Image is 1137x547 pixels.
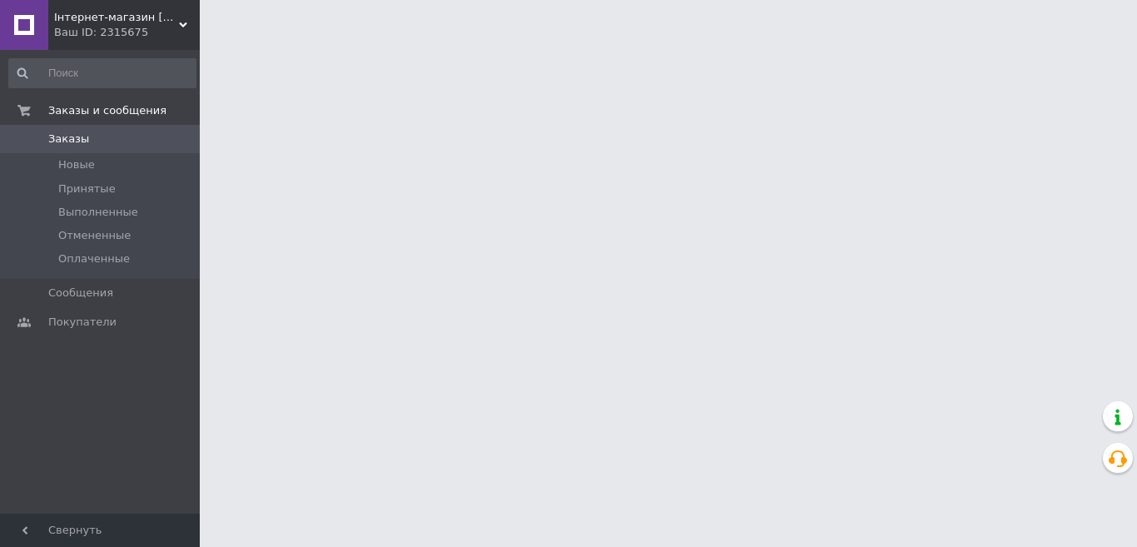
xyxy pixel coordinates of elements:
span: Оплаченные [58,251,130,266]
span: Заказы и сообщения [48,103,166,118]
span: Новые [58,157,95,172]
span: Принятые [58,182,116,196]
div: Ваш ID: 2315675 [54,25,200,40]
span: Отмененные [58,228,131,243]
span: Сообщения [48,286,113,301]
span: Інтернет-магазин Khoztovar.com.ua [54,10,179,25]
span: Заказы [48,132,89,147]
input: Поиск [8,58,196,88]
span: Покупатели [48,315,117,330]
span: Выполненные [58,205,138,220]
